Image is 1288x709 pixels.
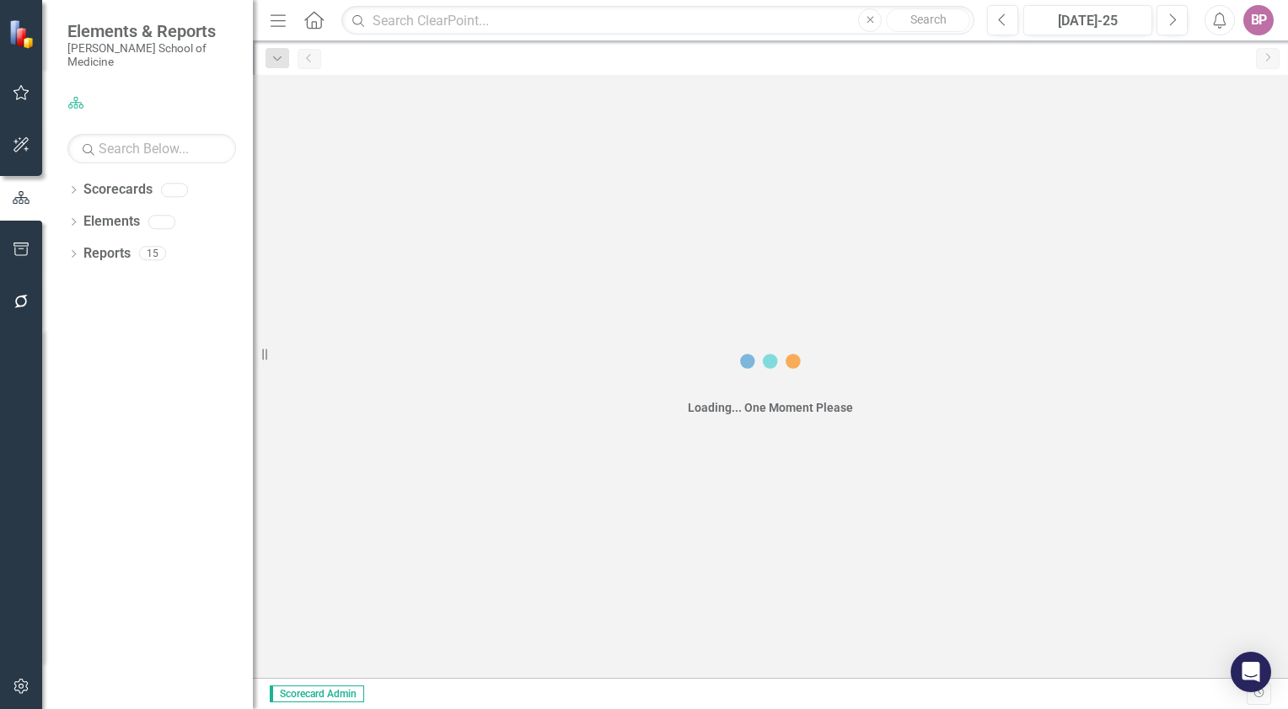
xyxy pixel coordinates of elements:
[8,19,38,48] img: ClearPoint Strategy
[1023,5,1152,35] button: [DATE]-25
[1029,11,1146,31] div: [DATE]-25
[1243,5,1274,35] button: BP
[341,6,974,35] input: Search ClearPoint...
[688,399,853,416] div: Loading... One Moment Please
[270,685,364,702] span: Scorecard Admin
[886,8,970,32] button: Search
[67,41,236,69] small: [PERSON_NAME] School of Medicine
[67,134,236,163] input: Search Below...
[1231,652,1271,692] div: Open Intercom Messenger
[67,21,236,41] span: Elements & Reports
[83,180,153,200] a: Scorecards
[83,212,140,232] a: Elements
[910,13,947,26] span: Search
[83,244,131,264] a: Reports
[139,247,166,261] div: 15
